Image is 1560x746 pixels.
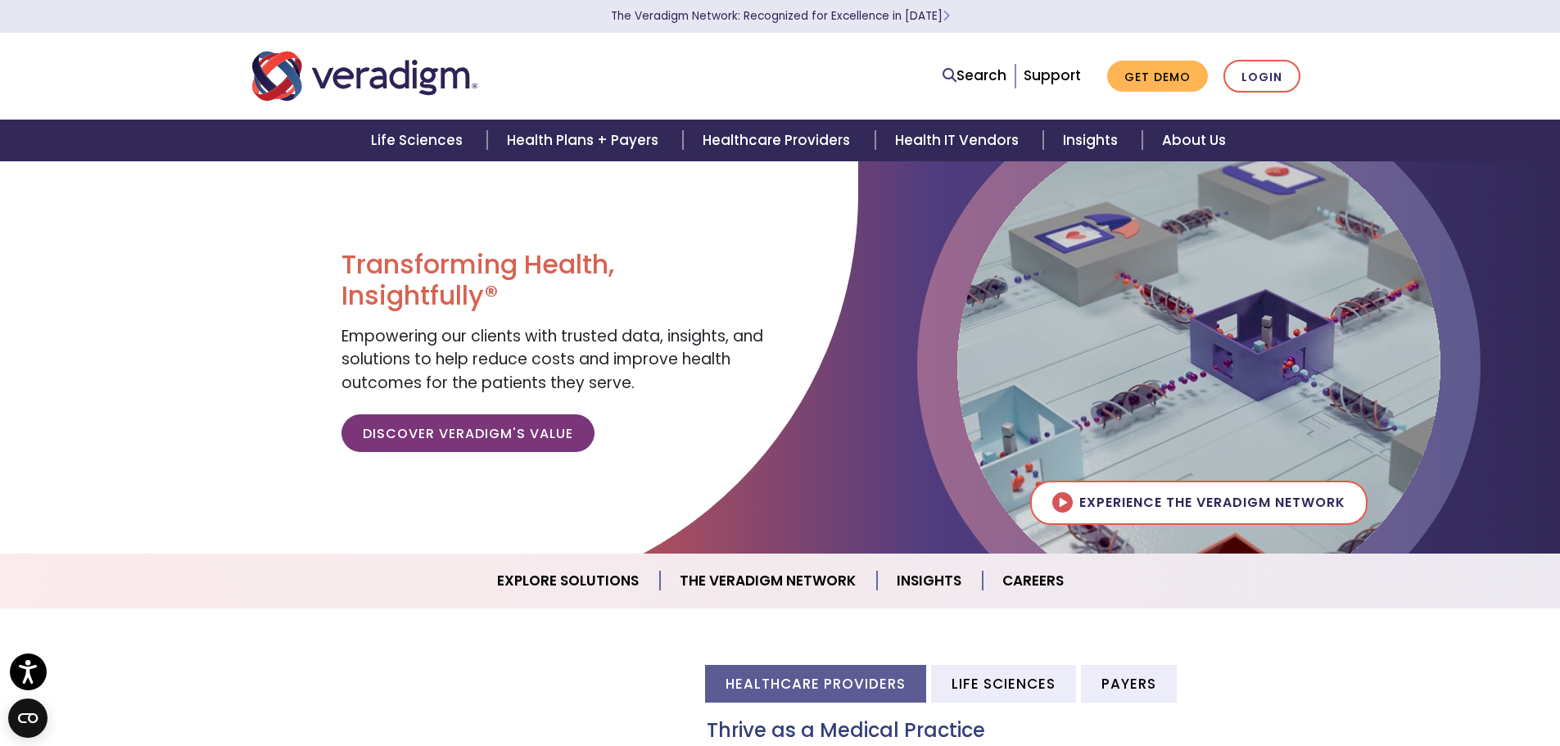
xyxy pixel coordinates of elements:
[875,120,1043,161] a: Health IT Vendors
[1081,665,1177,702] li: Payers
[1107,61,1208,93] a: Get Demo
[1142,120,1246,161] a: About Us
[931,665,1076,702] li: Life Sciences
[477,560,660,602] a: Explore Solutions
[341,249,767,312] h1: Transforming Health, Insightfully®
[8,699,47,738] button: Open CMP widget
[611,8,950,24] a: The Veradigm Network: Recognized for Excellence in [DATE]Learn More
[660,560,877,602] a: The Veradigm Network
[252,49,477,103] img: Veradigm logo
[683,120,875,161] a: Healthcare Providers
[341,414,595,452] a: Discover Veradigm's Value
[943,65,1006,87] a: Search
[1223,60,1300,93] a: Login
[705,665,926,702] li: Healthcare Providers
[487,120,683,161] a: Health Plans + Payers
[877,560,983,602] a: Insights
[1043,120,1142,161] a: Insights
[983,560,1083,602] a: Careers
[1024,66,1081,85] a: Support
[351,120,487,161] a: Life Sciences
[943,8,950,24] span: Learn More
[707,719,1309,743] h3: Thrive as a Medical Practice
[341,325,763,394] span: Empowering our clients with trusted data, insights, and solutions to help reduce costs and improv...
